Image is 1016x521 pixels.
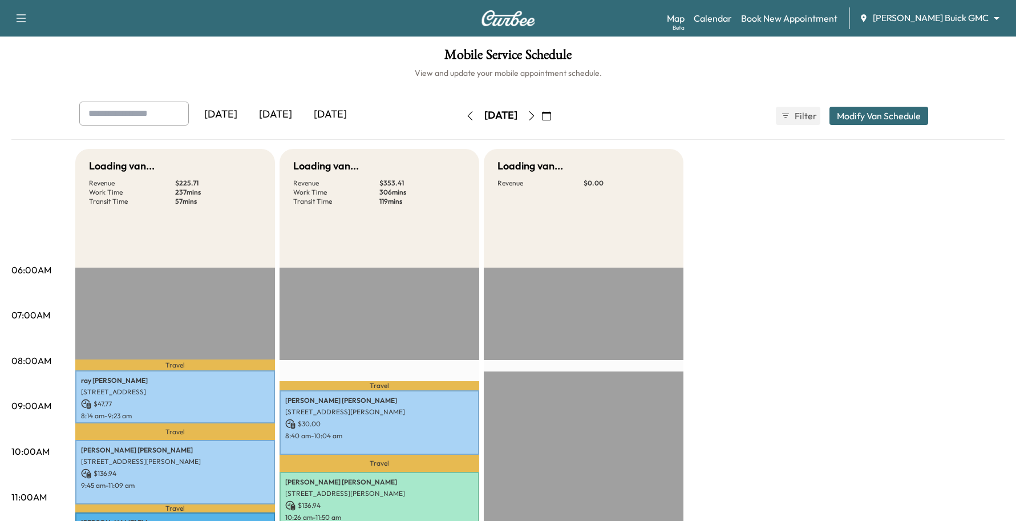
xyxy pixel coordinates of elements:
p: 8:14 am - 9:23 am [81,411,269,421]
p: 237 mins [175,188,261,197]
h6: View and update your mobile appointment schedule. [11,67,1005,79]
p: Revenue [497,179,584,188]
p: Travel [75,360,275,370]
p: $ 0.00 [584,179,670,188]
a: Calendar [694,11,732,25]
p: $ 47.77 [81,399,269,409]
p: [STREET_ADDRESS][PERSON_NAME] [81,457,269,466]
p: Travel [280,455,479,472]
p: Revenue [293,179,379,188]
a: Book New Appointment [741,11,837,25]
div: [DATE] [193,102,248,128]
h1: Mobile Service Schedule [11,48,1005,67]
p: $ 353.41 [379,179,466,188]
a: MapBeta [667,11,685,25]
button: Filter [776,107,820,125]
div: [DATE] [484,108,517,123]
p: 08:00AM [11,354,51,367]
span: Filter [795,109,815,123]
p: Travel [75,423,275,441]
p: 07:00AM [11,308,50,322]
p: 119 mins [379,197,466,206]
p: 10:00AM [11,445,50,458]
p: Travel [280,381,479,390]
div: [DATE] [303,102,358,128]
img: Curbee Logo [481,10,536,26]
p: [STREET_ADDRESS][PERSON_NAME] [285,489,473,498]
h5: Loading van... [89,158,155,174]
button: Modify Van Schedule [829,107,928,125]
p: Travel [75,504,275,512]
p: 8:40 am - 10:04 am [285,431,473,441]
p: Work Time [89,188,175,197]
p: $ 30.00 [285,419,473,429]
p: 11:00AM [11,490,47,504]
p: 06:00AM [11,263,51,277]
p: Revenue [89,179,175,188]
p: [STREET_ADDRESS] [81,387,269,397]
p: ray [PERSON_NAME] [81,376,269,385]
div: Beta [673,23,685,32]
p: 306 mins [379,188,466,197]
h5: Loading van... [293,158,359,174]
p: 9:45 am - 11:09 am [81,481,269,490]
p: [STREET_ADDRESS][PERSON_NAME] [285,407,473,417]
p: 57 mins [175,197,261,206]
p: Transit Time [89,197,175,206]
p: $ 225.71 [175,179,261,188]
div: [DATE] [248,102,303,128]
p: Work Time [293,188,379,197]
p: $ 136.94 [285,500,473,511]
p: Transit Time [293,197,379,206]
p: [PERSON_NAME] [PERSON_NAME] [81,446,269,455]
p: 09:00AM [11,399,51,413]
p: [PERSON_NAME] [PERSON_NAME] [285,478,473,487]
h5: Loading van... [497,158,563,174]
span: [PERSON_NAME] Buick GMC [873,11,989,25]
p: $ 136.94 [81,469,269,479]
p: [PERSON_NAME] [PERSON_NAME] [285,396,473,405]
